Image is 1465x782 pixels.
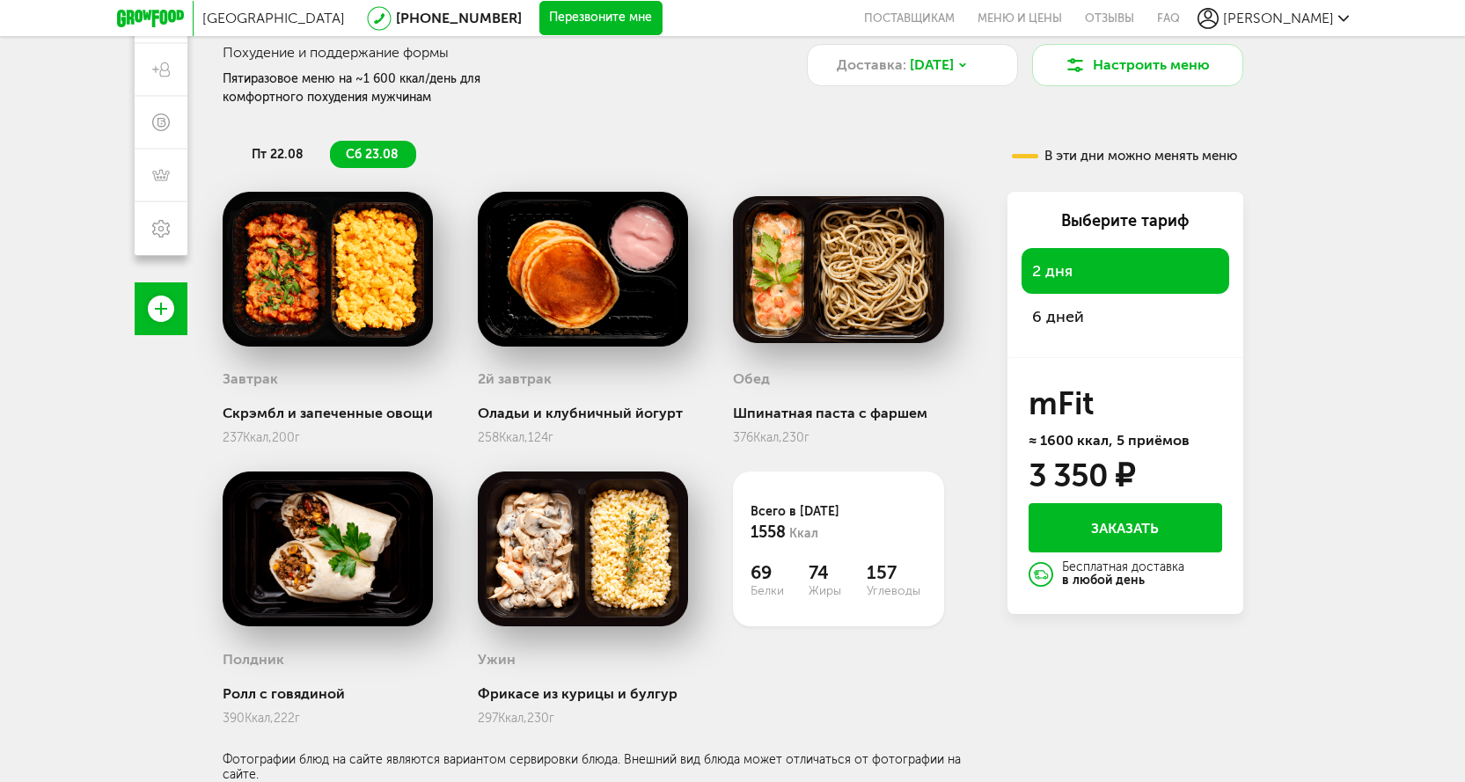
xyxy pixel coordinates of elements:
a: [PHONE_NUMBER] [396,10,522,26]
div: 258 124 [478,430,689,445]
button: Настроить меню [1032,44,1243,86]
img: big_HxeIs1YWf8oUkxKC.png [733,192,944,347]
h3: Завтрак [223,370,278,387]
div: Оладьи и клубничный йогурт [478,405,689,421]
img: big_JzC3DLnGOEDNgoZv.png [223,471,434,626]
div: 237 200 [223,430,434,445]
span: 74 [809,562,867,583]
span: Ккал, [499,430,528,445]
span: сб 23.08 [346,147,399,162]
div: Шпинатная паста с фаршем [733,405,944,421]
div: 390 222 [223,711,434,726]
div: Бесплатная доставка [1062,561,1184,588]
span: 157 [867,562,925,583]
img: big_8CuvpT9XFxJdKeFe.png [478,471,689,626]
h3: mFit [1029,390,1222,418]
img: big_raLosTnNs62TTeL4.png [478,192,689,347]
img: big_3rjlfb2YP8exhexx.png [223,192,434,347]
div: Скрэмбл и запеченные овощи [223,405,434,421]
h3: Похудение и поддержание формы [223,44,692,61]
span: Ккал, [243,430,272,445]
span: 1558 [751,523,786,542]
h3: 2й завтрак [478,370,552,387]
span: Ккал, [753,430,782,445]
span: 69 [751,562,809,583]
span: 6 дней [1032,307,1084,326]
div: Фрикасе из курицы и булгур [478,685,689,702]
div: 376 230 [733,430,944,445]
span: г [804,430,809,445]
h3: Ужин [478,651,516,668]
span: Ккал [789,526,818,541]
span: Углеводы [867,583,925,598]
div: 3 350 ₽ [1029,462,1134,490]
span: г [295,711,300,726]
button: Заказать [1029,503,1222,552]
div: Ролл с говядиной [223,685,434,702]
strong: в любой день [1062,573,1145,588]
span: [DATE] [910,55,954,76]
h3: Обед [733,370,770,387]
span: Доставка: [837,55,906,76]
button: Перезвоните мне [539,1,663,36]
div: Пятиразовое меню на ~1 600 ккал/день для комфортного похудения мужчинам [223,69,514,106]
span: г [295,430,300,445]
span: г [548,430,553,445]
span: Ккал, [498,711,527,726]
div: В эти дни можно менять меню [1012,150,1237,163]
span: ≈ 1600 ккал, 5 приёмов [1029,432,1190,449]
span: Жиры [809,583,867,598]
span: г [549,711,554,726]
span: [GEOGRAPHIC_DATA] [202,10,345,26]
span: [PERSON_NAME] [1223,10,1334,26]
span: пт 22.08 [252,147,304,162]
span: Белки [751,583,809,598]
span: 2 дня [1032,261,1073,281]
div: 297 230 [478,711,689,726]
div: Всего в [DATE] [751,502,927,544]
h3: Полдник [223,651,284,668]
div: Фотографии блюд на сайте являются вариантом сервировки блюда. Внешний вид блюда может отличаться ... [223,752,979,782]
div: Выберите тариф [1022,209,1229,232]
span: Ккал, [245,711,274,726]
